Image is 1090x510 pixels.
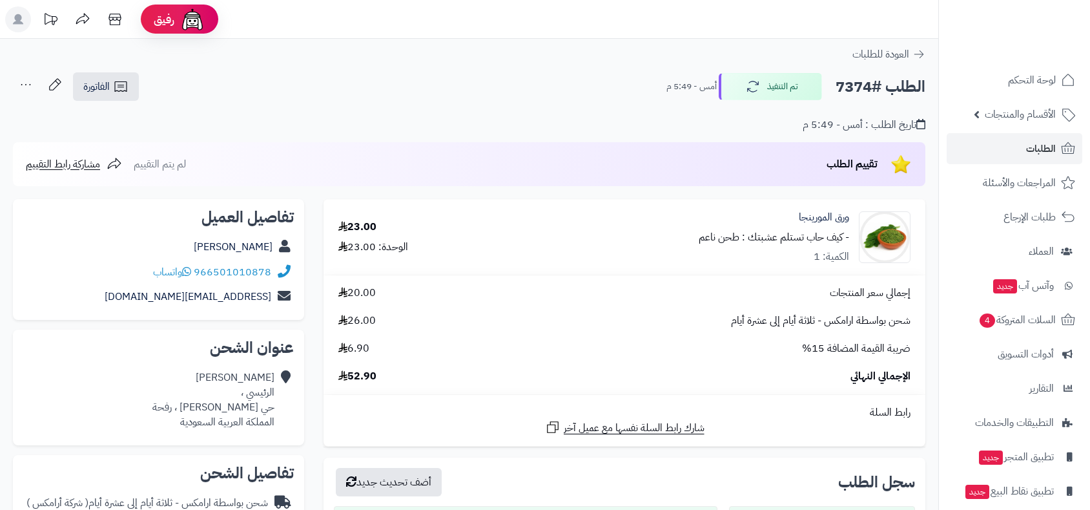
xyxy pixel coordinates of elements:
[947,236,1082,267] a: العملاء
[564,421,704,436] span: شارك رابط السلة نفسها مع عميل آخر
[964,482,1054,500] span: تطبيق نقاط البيع
[338,220,376,235] div: 23.00
[947,167,1082,198] a: المراجعات والأسئلة
[947,65,1082,96] a: لوحة التحكم
[993,279,1017,293] span: جديد
[719,73,822,100] button: تم التنفيذ
[980,313,995,328] span: 4
[975,414,1054,432] span: التطبيقات والخدمات
[838,474,915,490] h3: سجل الطلب
[947,304,1082,335] a: السلات المتروكة4
[978,448,1054,466] span: تطبيق المتجر
[338,240,408,255] div: الوحدة: 23.00
[998,345,1054,363] span: أدوات التسويق
[1026,140,1056,158] span: الطلبات
[153,264,191,280] a: واتساب
[338,369,376,384] span: 52.90
[194,264,271,280] a: 966501010878
[979,451,1003,465] span: جديد
[23,465,294,481] h2: تفاصيل الشحن
[827,156,878,172] span: تقييم الطلب
[1008,71,1056,89] span: لوحة التحكم
[850,369,910,384] span: الإجمالي النهائي
[338,341,369,356] span: 6.90
[978,311,1056,329] span: السلات المتروكة
[830,286,910,301] span: إجمالي سعر المنتجات
[1029,242,1054,260] span: العملاء
[802,341,910,356] span: ضريبة القيمة المضافة 15%
[83,79,110,94] span: الفاتورة
[803,118,925,133] div: تاريخ الطلب : أمس - 5:49 م
[1002,36,1078,63] img: logo-2.png
[666,80,717,93] small: أمس - 5:49 م
[338,286,376,301] span: 20.00
[947,133,1082,164] a: الطلبات
[947,373,1082,404] a: التقارير
[23,340,294,356] h2: عنوان الشحن
[992,277,1054,295] span: وآتس آب
[1029,379,1054,398] span: التقارير
[947,441,1082,473] a: تطبيق المتجرجديد
[338,313,376,328] span: 26.00
[965,485,989,499] span: جديد
[34,6,67,36] a: تحديثات المنصة
[859,211,910,263] img: 11958221f8121d85b9be15f7c65dd7990f9-90x90.jpg
[836,74,925,100] h2: الطلب #7374
[154,12,174,27] span: رفيق
[26,156,122,172] a: مشاركة رابط التقييم
[731,313,910,328] span: شحن بواسطة ارامكس - ثلاثة أيام إلى عشرة أيام
[329,405,920,420] div: رابط السلة
[947,476,1082,507] a: تطبيق نقاط البيعجديد
[134,156,186,172] span: لم يتم التقييم
[947,202,1082,233] a: طلبات الإرجاع
[152,370,274,429] div: [PERSON_NAME] الرئيسي ، حي [PERSON_NAME] ، رفحة المملكة العربية السعودية
[1003,208,1056,226] span: طلبات الإرجاع
[73,72,139,101] a: الفاتورة
[23,209,294,225] h2: تفاصيل العميل
[852,47,909,62] span: العودة للطلبات
[947,270,1082,301] a: وآتس آبجديد
[336,468,442,496] button: أضف تحديث جديد
[194,239,272,255] a: [PERSON_NAME]
[105,289,271,304] a: [EMAIL_ADDRESS][DOMAIN_NAME]
[947,339,1082,370] a: أدوات التسويق
[799,210,849,225] a: ورق المورينجا
[983,174,1056,192] span: المراجعات والأسئلة
[26,156,100,172] span: مشاركة رابط التقييم
[545,420,704,436] a: شارك رابط السلة نفسها مع عميل آخر
[985,105,1056,123] span: الأقسام والمنتجات
[699,229,849,245] small: - كيف حاب تستلم عشبتك : طحن ناعم
[852,47,925,62] a: العودة للطلبات
[947,407,1082,438] a: التطبيقات والخدمات
[814,250,849,264] div: الكمية: 1
[180,6,205,32] img: ai-face.png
